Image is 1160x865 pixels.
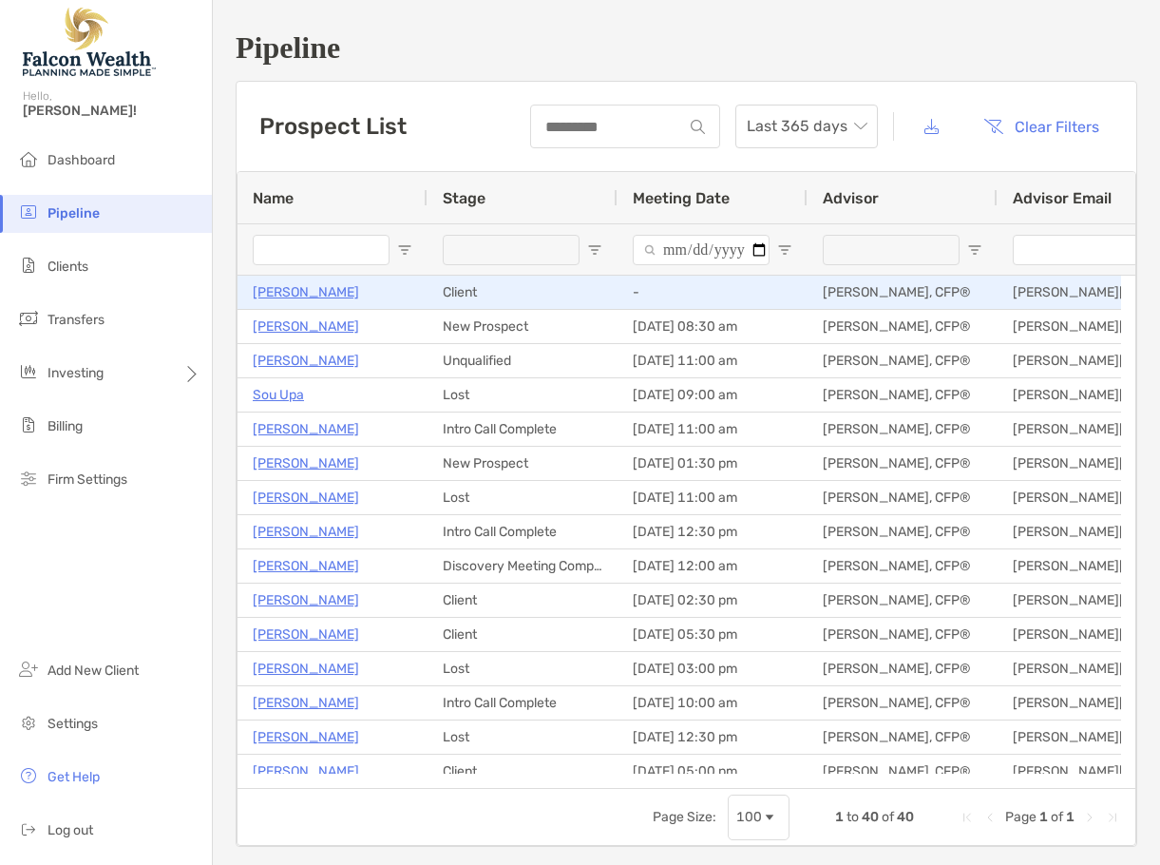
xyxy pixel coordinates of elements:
span: Name [253,189,294,207]
div: [PERSON_NAME], CFP® [808,618,998,651]
img: get-help icon [17,764,40,787]
a: [PERSON_NAME] [253,657,359,681]
a: [PERSON_NAME] [253,417,359,441]
input: Name Filter Input [253,235,390,265]
div: [PERSON_NAME], CFP® [808,686,998,720]
button: Open Filter Menu [397,242,412,258]
img: transfers icon [17,307,40,330]
div: [DATE] 05:30 pm [618,618,808,651]
img: pipeline icon [17,201,40,223]
div: [DATE] 12:30 pm [618,515,808,548]
img: clients icon [17,254,40,277]
div: Client [428,618,618,651]
div: Previous Page [982,810,998,825]
div: New Prospect [428,447,618,480]
span: Clients [48,259,88,275]
span: to [846,809,859,825]
div: [PERSON_NAME], CFP® [808,378,998,412]
div: [PERSON_NAME], CFP® [808,310,998,343]
h3: Prospect List [259,113,407,140]
a: [PERSON_NAME] [253,691,359,715]
div: Lost [428,481,618,514]
div: Lost [428,652,618,685]
span: Dashboard [48,152,115,168]
a: [PERSON_NAME] [253,452,359,475]
span: Advisor [823,189,879,207]
div: [PERSON_NAME], CFP® [808,344,998,377]
span: Page [1005,809,1036,825]
p: [PERSON_NAME] [253,280,359,304]
a: [PERSON_NAME] [253,759,359,783]
div: Lost [428,378,618,412]
div: Intro Call Complete [428,515,618,548]
div: [DATE] 12:30 pm [618,721,808,754]
span: Settings [48,716,98,732]
span: 1 [1039,809,1048,825]
div: [DATE] 02:30 pm [618,584,808,617]
a: [PERSON_NAME] [253,725,359,749]
div: Page Size: [653,809,716,825]
img: billing icon [17,413,40,436]
div: [DATE] 11:00 am [618,481,808,514]
div: [DATE] 09:00 am [618,378,808,412]
div: Unqualified [428,344,618,377]
span: Stage [443,189,485,207]
a: [PERSON_NAME] [253,486,359,509]
div: [PERSON_NAME], CFP® [808,515,998,548]
span: Billing [48,418,83,434]
div: [PERSON_NAME], CFP® [808,755,998,788]
div: Discovery Meeting Complete [428,549,618,583]
span: 40 [897,809,914,825]
span: Advisor Email [1013,189,1112,207]
a: [PERSON_NAME] [253,349,359,373]
div: [DATE] 11:00 am [618,413,808,446]
span: Get Help [48,769,100,785]
img: firm-settings icon [17,467,40,490]
div: 100 [736,809,762,825]
div: Last Page [1105,810,1120,825]
span: 40 [862,809,879,825]
img: Falcon Wealth Planning Logo [23,8,156,76]
a: [PERSON_NAME] [253,315,359,338]
img: investing icon [17,360,40,383]
p: [PERSON_NAME] [253,554,359,578]
span: Log out [48,822,93,838]
div: Client [428,276,618,309]
div: [PERSON_NAME], CFP® [808,549,998,583]
h1: Pipeline [236,30,1137,66]
p: [PERSON_NAME] [253,623,359,646]
div: [DATE] 01:30 pm [618,447,808,480]
img: dashboard icon [17,147,40,170]
span: Add New Client [48,663,139,679]
a: Sou Upa [253,383,304,407]
span: Pipeline [48,205,100,221]
div: [DATE] 05:00 pm [618,755,808,788]
div: First Page [960,810,975,825]
div: [DATE] 12:00 am [618,549,808,583]
p: [PERSON_NAME] [253,588,359,612]
span: of [1051,809,1063,825]
div: [PERSON_NAME], CFP® [808,652,998,685]
div: Intro Call Complete [428,413,618,446]
input: Meeting Date Filter Input [633,235,770,265]
div: [DATE] 08:30 am [618,310,808,343]
span: 1 [1066,809,1074,825]
div: [PERSON_NAME], CFP® [808,721,998,754]
span: Transfers [48,312,105,328]
div: New Prospect [428,310,618,343]
button: Open Filter Menu [587,242,602,258]
div: [PERSON_NAME], CFP® [808,413,998,446]
img: add_new_client icon [17,658,40,681]
button: Open Filter Menu [967,242,982,258]
div: [DATE] 10:00 am [618,686,808,720]
button: Clear Filters [969,106,1113,147]
span: Firm Settings [48,471,127,488]
div: [PERSON_NAME], CFP® [808,276,998,309]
